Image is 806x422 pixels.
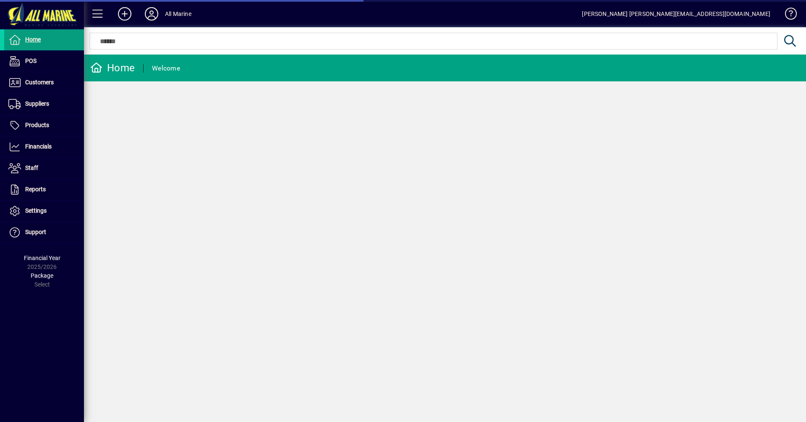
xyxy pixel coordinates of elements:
[138,6,165,21] button: Profile
[4,94,84,115] a: Suppliers
[25,164,38,171] span: Staff
[31,272,53,279] span: Package
[4,136,84,157] a: Financials
[4,115,84,136] a: Products
[90,61,135,75] div: Home
[25,143,52,150] span: Financials
[25,36,41,43] span: Home
[25,57,37,64] span: POS
[25,100,49,107] span: Suppliers
[111,6,138,21] button: Add
[4,222,84,243] a: Support
[152,62,180,75] div: Welcome
[25,207,47,214] span: Settings
[25,79,54,86] span: Customers
[582,7,770,21] div: [PERSON_NAME] [PERSON_NAME][EMAIL_ADDRESS][DOMAIN_NAME]
[165,7,191,21] div: All Marine
[779,2,796,29] a: Knowledge Base
[24,255,60,261] span: Financial Year
[25,186,46,193] span: Reports
[25,229,46,235] span: Support
[4,72,84,93] a: Customers
[4,51,84,72] a: POS
[4,158,84,179] a: Staff
[4,201,84,221] a: Settings
[4,179,84,200] a: Reports
[25,122,49,128] span: Products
